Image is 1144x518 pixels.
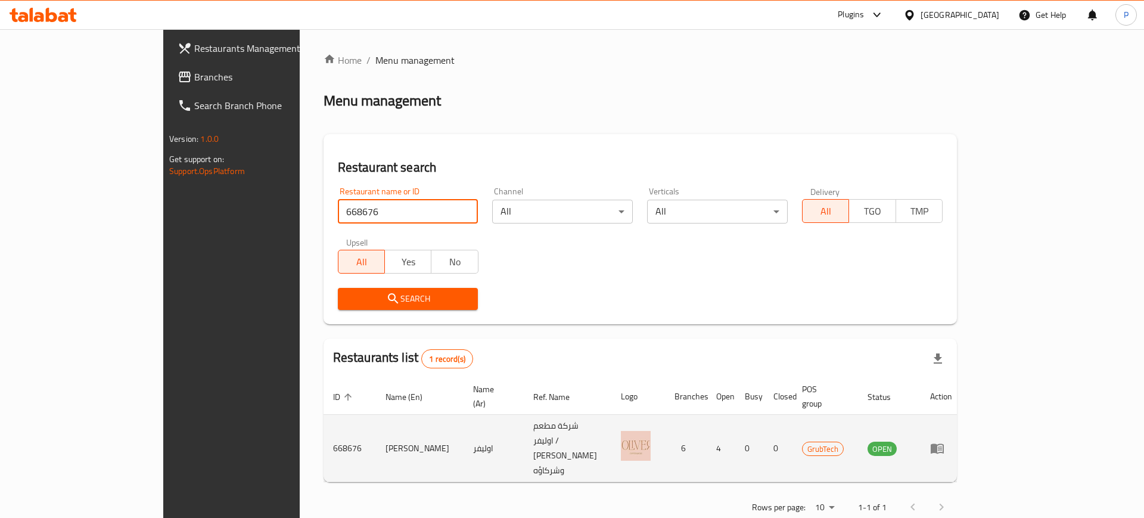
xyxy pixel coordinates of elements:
[431,250,478,274] button: No
[473,382,509,411] span: Name (Ar)
[901,203,938,220] span: TMP
[324,91,441,110] h2: Menu management
[533,390,585,404] span: Ref. Name
[390,253,427,271] span: Yes
[924,345,952,373] div: Export file
[803,442,843,456] span: GrubTech
[848,199,896,223] button: TGO
[807,203,844,220] span: All
[421,349,473,368] div: Total records count
[868,442,897,456] span: OPEN
[896,199,943,223] button: TMP
[802,199,849,223] button: All
[375,53,455,67] span: Menu management
[169,151,224,167] span: Get support on:
[168,63,355,91] a: Branches
[347,291,469,306] span: Search
[665,415,707,482] td: 6
[324,379,962,482] table: enhanced table
[169,163,245,179] a: Support.OpsPlatform
[168,34,355,63] a: Restaurants Management
[338,159,943,176] h2: Restaurant search
[333,349,473,368] h2: Restaurants list
[764,415,792,482] td: 0
[735,379,764,415] th: Busy
[838,8,864,22] div: Plugins
[422,353,472,365] span: 1 record(s)
[338,250,385,274] button: All
[707,415,735,482] td: 4
[621,431,651,461] img: Oliver
[854,203,891,220] span: TGO
[324,53,957,67] nav: breadcrumb
[386,390,438,404] span: Name (En)
[752,500,806,515] p: Rows per page:
[346,238,368,246] label: Upsell
[194,98,345,113] span: Search Branch Phone
[611,379,665,415] th: Logo
[343,253,380,271] span: All
[665,379,707,415] th: Branches
[1124,8,1129,21] span: P
[707,379,735,415] th: Open
[810,499,839,517] div: Rows per page:
[868,390,906,404] span: Status
[333,390,356,404] span: ID
[338,200,478,224] input: Search for restaurant name or ID..
[194,41,345,55] span: Restaurants Management
[647,200,788,224] div: All
[168,91,355,120] a: Search Branch Phone
[802,382,844,411] span: POS group
[194,70,345,84] span: Branches
[492,200,633,224] div: All
[858,500,887,515] p: 1-1 of 1
[764,379,792,415] th: Closed
[366,53,371,67] li: /
[464,415,524,482] td: اوليفر
[524,415,611,482] td: شركة مطعم اوليفر / [PERSON_NAME] وشركاؤه
[169,131,198,147] span: Version:
[921,379,962,415] th: Action
[436,253,473,271] span: No
[735,415,764,482] td: 0
[200,131,219,147] span: 1.0.0
[384,250,431,274] button: Yes
[810,187,840,196] label: Delivery
[376,415,464,482] td: [PERSON_NAME]
[921,8,999,21] div: [GEOGRAPHIC_DATA]
[338,288,478,310] button: Search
